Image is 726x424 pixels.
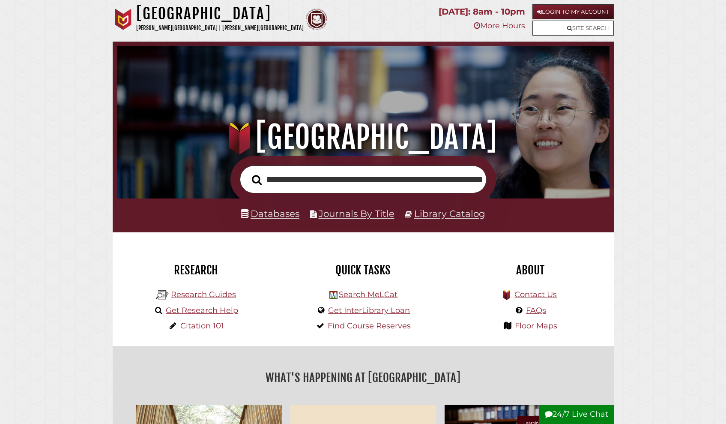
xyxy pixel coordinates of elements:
p: [PERSON_NAME][GEOGRAPHIC_DATA] | [PERSON_NAME][GEOGRAPHIC_DATA] [136,23,304,33]
a: Research Guides [171,290,236,299]
a: Find Course Reserves [328,321,411,331]
p: [DATE]: 8am - 10pm [439,4,525,19]
a: FAQs [526,306,546,315]
a: Get Research Help [166,306,238,315]
a: Journals By Title [319,208,394,219]
img: Hekman Library Logo [156,289,169,301]
a: More Hours [474,21,525,30]
a: Databases [241,208,299,219]
i: Search [252,174,262,185]
h2: What's Happening at [GEOGRAPHIC_DATA] [119,368,607,388]
a: Floor Maps [515,321,557,331]
a: Site Search [532,21,614,36]
a: Search MeLCat [339,290,397,299]
img: Hekman Library Logo [329,291,338,299]
a: Citation 101 [180,321,224,331]
h2: Quick Tasks [286,263,440,277]
h1: [GEOGRAPHIC_DATA] [128,118,598,156]
h2: About [453,263,607,277]
h2: Research [119,263,273,277]
img: Calvin Theological Seminary [306,9,327,30]
a: Contact Us [514,290,557,299]
button: Search [248,172,266,188]
a: Library Catalog [414,208,485,219]
h1: [GEOGRAPHIC_DATA] [136,4,304,23]
a: Login to My Account [532,4,614,19]
img: Calvin University [113,9,134,30]
a: Get InterLibrary Loan [328,306,410,315]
